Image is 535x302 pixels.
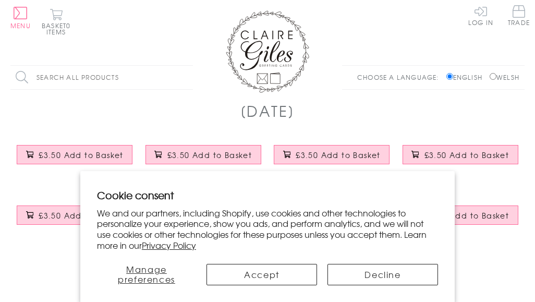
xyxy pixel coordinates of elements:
a: Valentine's Day Card, Love You, text foiled in shiny gold £3.50 Add to Basket [267,137,396,182]
input: Search all products [10,66,193,89]
button: £3.50 Add to Basket [274,145,390,164]
button: Manage preferences [97,264,196,285]
h2: Cookie consent [97,188,438,202]
span: £3.50 Add to Basket [424,210,509,221]
label: Welsh [490,73,519,82]
span: £3.50 Add to Basket [39,210,124,221]
button: Menu [10,7,31,29]
button: £3.50 Add to Basket [403,145,518,164]
input: Welsh [490,73,496,80]
h1: [DATE] [240,100,295,122]
button: Decline [327,264,438,285]
span: 0 items [46,21,70,37]
a: Trade [508,5,530,28]
a: Valentine's Day Card, You Rock, text foiled in shiny gold £3.50 Add to Basket [139,137,268,182]
span: £3.50 Add to Basket [296,150,381,160]
a: Log In [468,5,493,26]
img: Claire Giles Greetings Cards [226,10,309,93]
button: £3.50 Add to Basket [403,206,518,225]
input: Search [183,66,193,89]
p: We and our partners, including Shopify, use cookies and other technologies to personalize your ex... [97,208,438,251]
span: £3.50 Add to Basket [424,150,509,160]
a: Valentine's Day Card, Husband Soul Mate, text foiled in shiny gold £3.50 Add to Basket [396,198,525,243]
span: Trade [508,5,530,26]
a: Valentine's Day Card, You're Lush, text foiled in shiny gold £3.50 Add to Basket [10,198,139,243]
button: Accept [206,264,317,285]
button: £3.50 Add to Basket [17,145,132,164]
label: English [446,73,488,82]
input: English [446,73,453,80]
span: Menu [10,21,31,30]
a: Valentine's Day Card, No. 1, text foiled in shiny gold £3.50 Add to Basket [396,137,525,182]
button: Basket0 items [42,8,70,35]
a: Valentine's Day Card, Be Mine, text foiled in shiny gold £3.50 Add to Basket [10,137,139,182]
button: £3.50 Add to Basket [145,145,261,164]
span: £3.50 Add to Basket [167,150,252,160]
a: Privacy Policy [142,239,196,251]
p: Choose a language: [357,73,444,82]
span: Manage preferences [118,263,175,285]
button: £3.50 Add to Basket [17,206,132,225]
span: £3.50 Add to Basket [39,150,124,160]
